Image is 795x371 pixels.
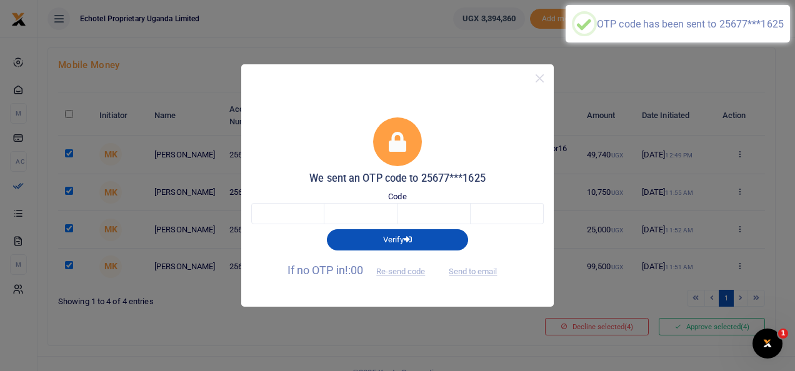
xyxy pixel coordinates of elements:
span: If no OTP in [287,264,436,277]
span: !:00 [345,264,363,277]
button: Verify [327,229,468,250]
button: Close [531,69,549,87]
iframe: Intercom live chat [752,329,782,359]
div: OTP code has been sent to 25677***1625 [597,18,784,30]
label: Code [388,190,406,203]
h5: We sent an OTP code to 25677***1625 [251,172,544,185]
span: 1 [778,329,788,339]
